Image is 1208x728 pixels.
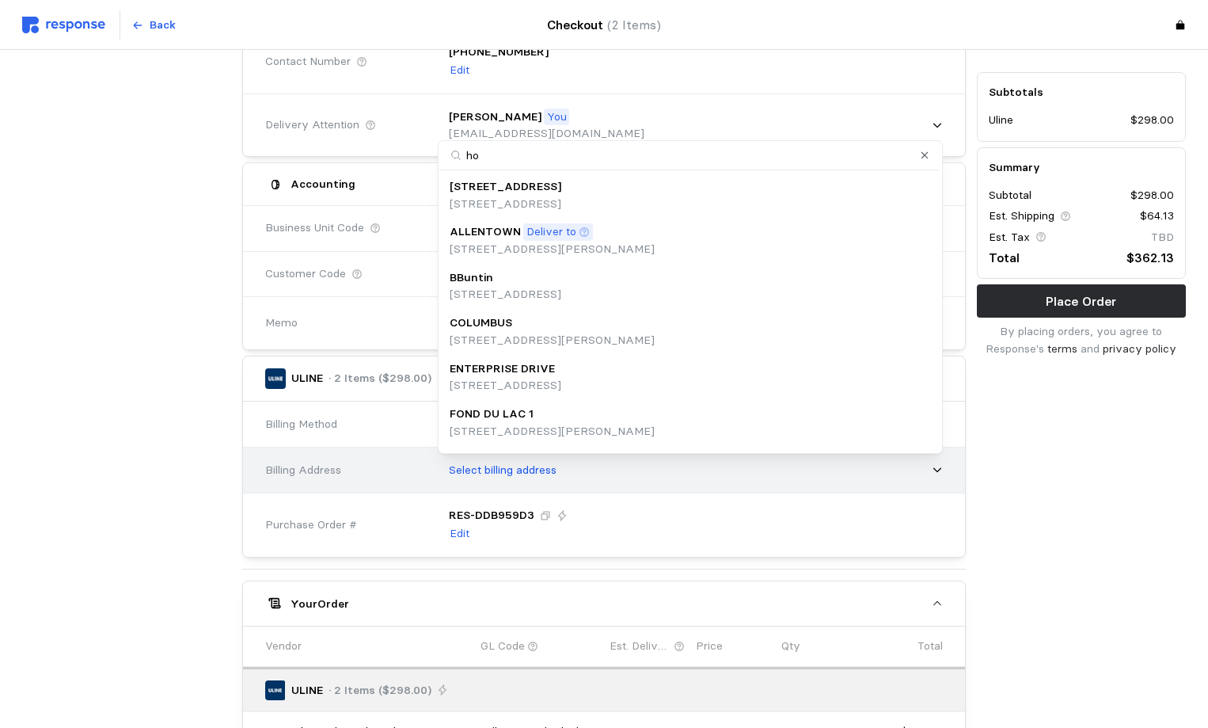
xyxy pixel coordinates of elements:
[1130,187,1174,204] p: $298.00
[917,638,943,655] p: Total
[781,638,800,655] p: Qty
[449,109,541,126] p: [PERSON_NAME]
[696,638,723,655] p: Price
[291,596,349,612] h5: Your Order
[329,370,431,387] p: · 2 Items ($298.00)
[449,524,470,543] button: Edit
[449,507,534,524] p: RES-DDB959D3
[977,284,1186,318] button: Place Order
[450,360,555,378] p: ENTERPRISE DRIVE
[449,462,557,479] p: Select billing address
[989,187,1031,204] p: Subtotal
[977,323,1186,357] p: By placing orders, you agree to Response's and
[265,462,341,479] span: Billing Address
[450,269,493,287] p: BBuntin
[450,62,469,79] p: Edit
[547,15,661,35] h4: Checkout
[265,416,337,433] span: Billing Method
[450,377,561,394] p: [STREET_ADDRESS]
[22,17,105,33] img: svg%3e
[265,116,359,134] span: Delivery Attention
[989,248,1020,268] p: Total
[123,10,184,40] button: Back
[150,17,176,34] p: Back
[291,682,323,699] p: ULINE
[989,229,1030,246] p: Est. Tax
[449,125,644,143] p: [EMAIL_ADDRESS][DOMAIN_NAME]
[1047,341,1077,356] a: terms
[526,223,576,241] p: Deliver to
[450,314,512,332] p: COLUMBUS
[450,196,561,213] p: [STREET_ADDRESS]
[265,219,364,237] span: Business Unit Code
[1130,112,1174,130] p: $298.00
[450,223,521,241] p: ALLENTOWN
[989,208,1054,226] p: Est. Shipping
[243,402,965,557] div: ULINE· 2 Items ($298.00)
[243,581,965,626] button: YourOrder
[917,148,932,163] button: Clear value
[450,406,534,423] p: FOND DU LAC 1
[1151,229,1174,246] p: TBD
[291,370,323,387] p: ULINE
[989,159,1174,176] h5: Summary
[243,356,965,401] button: ULINE· 2 Items ($298.00)
[265,265,346,283] span: Customer Code
[1103,341,1176,356] a: privacy policy
[481,638,525,655] p: GL Code
[265,516,357,534] span: Purchase Order #
[989,112,1013,130] p: Uline
[450,286,561,303] p: [STREET_ADDRESS]
[439,141,940,170] input: Search
[989,84,1174,101] h5: Subtotals
[1046,292,1116,311] p: Place Order
[1140,208,1174,226] p: $64.13
[450,423,655,440] p: [STREET_ADDRESS][PERSON_NAME]
[265,638,302,655] p: Vendor
[329,682,431,699] p: · 2 Items ($298.00)
[265,53,351,71] span: Contact Number
[449,61,470,80] button: Edit
[450,332,655,349] p: [STREET_ADDRESS][PERSON_NAME]
[450,241,655,258] p: [STREET_ADDRESS][PERSON_NAME]
[450,525,469,543] p: Edit
[547,109,567,126] p: You
[291,176,355,192] h5: Accounting
[265,314,298,332] span: Memo
[610,638,670,655] p: Est. Delivery
[449,44,549,61] p: [PHONE_NUMBER]
[450,178,561,196] p: [STREET_ADDRESS]
[607,17,661,32] span: (2 Items)
[1126,248,1174,268] p: $362.13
